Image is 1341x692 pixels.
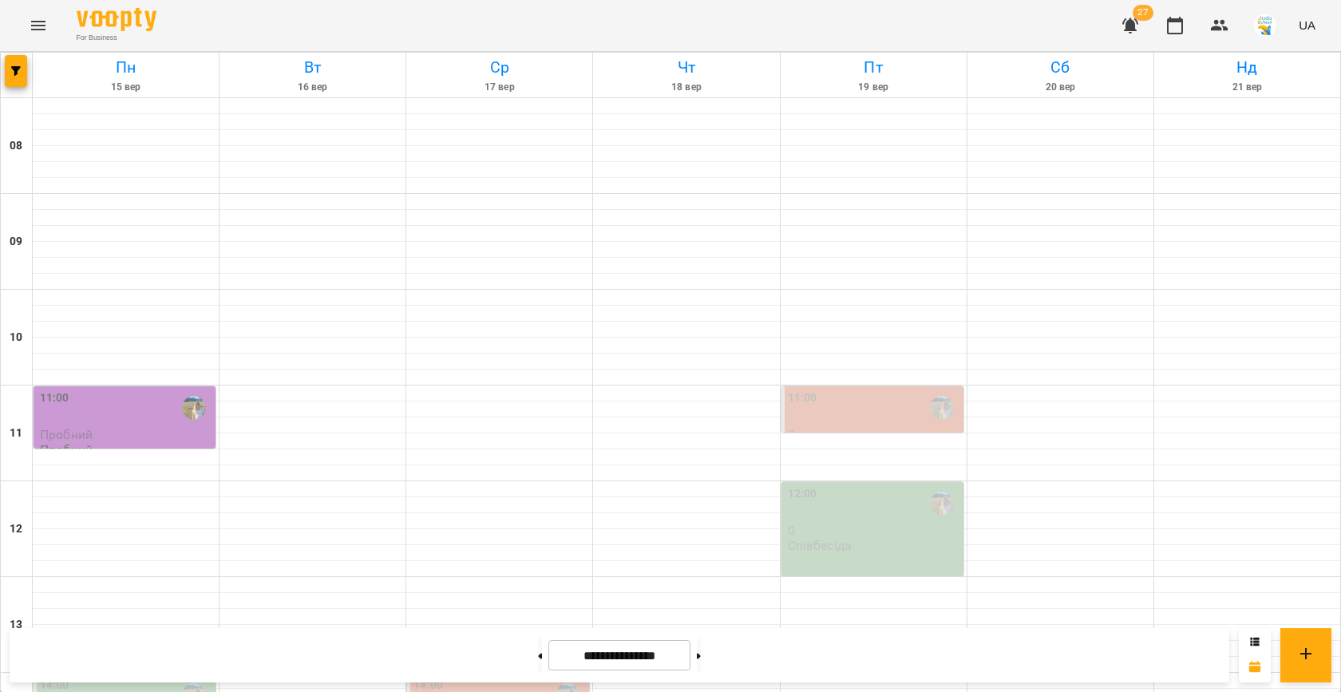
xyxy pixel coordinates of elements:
button: UA [1292,10,1322,40]
img: Бондаренко Оксана [930,492,954,516]
h6: 15 вер [35,80,216,95]
h6: Сб [970,55,1151,80]
h6: 08 [10,137,22,155]
h6: 12 [10,520,22,538]
h6: 18 вер [595,80,777,95]
p: 0 [788,428,960,441]
p: Пробний [40,443,93,457]
span: 27 [1133,5,1153,21]
p: 0 [788,524,960,537]
p: Співбесіда [788,539,852,552]
img: 38072b7c2e4bcea27148e267c0c485b2.jpg [1254,14,1276,37]
h6: 11 [10,425,22,442]
h6: Пн [35,55,216,80]
h6: 21 вер [1157,80,1338,95]
h6: Вт [222,55,403,80]
img: Voopty Logo [77,8,156,31]
h6: 16 вер [222,80,403,95]
h6: Нд [1157,55,1338,80]
label: 11:00 [788,389,817,407]
button: Menu [19,6,57,45]
h6: 20 вер [970,80,1151,95]
h6: Пт [783,55,964,80]
h6: 09 [10,233,22,251]
h6: 10 [10,329,22,346]
h6: 17 вер [409,80,590,95]
span: UA [1299,17,1315,34]
label: 11:00 [40,389,69,407]
span: Пробний [40,427,93,442]
label: 12:00 [788,485,817,503]
span: For Business [77,33,156,43]
img: Бондаренко Оксана [182,396,206,420]
h6: Чт [595,55,777,80]
h6: Ср [409,55,590,80]
h6: 13 [10,616,22,634]
img: Бондаренко Оксана [930,396,954,420]
h6: 19 вер [783,80,964,95]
